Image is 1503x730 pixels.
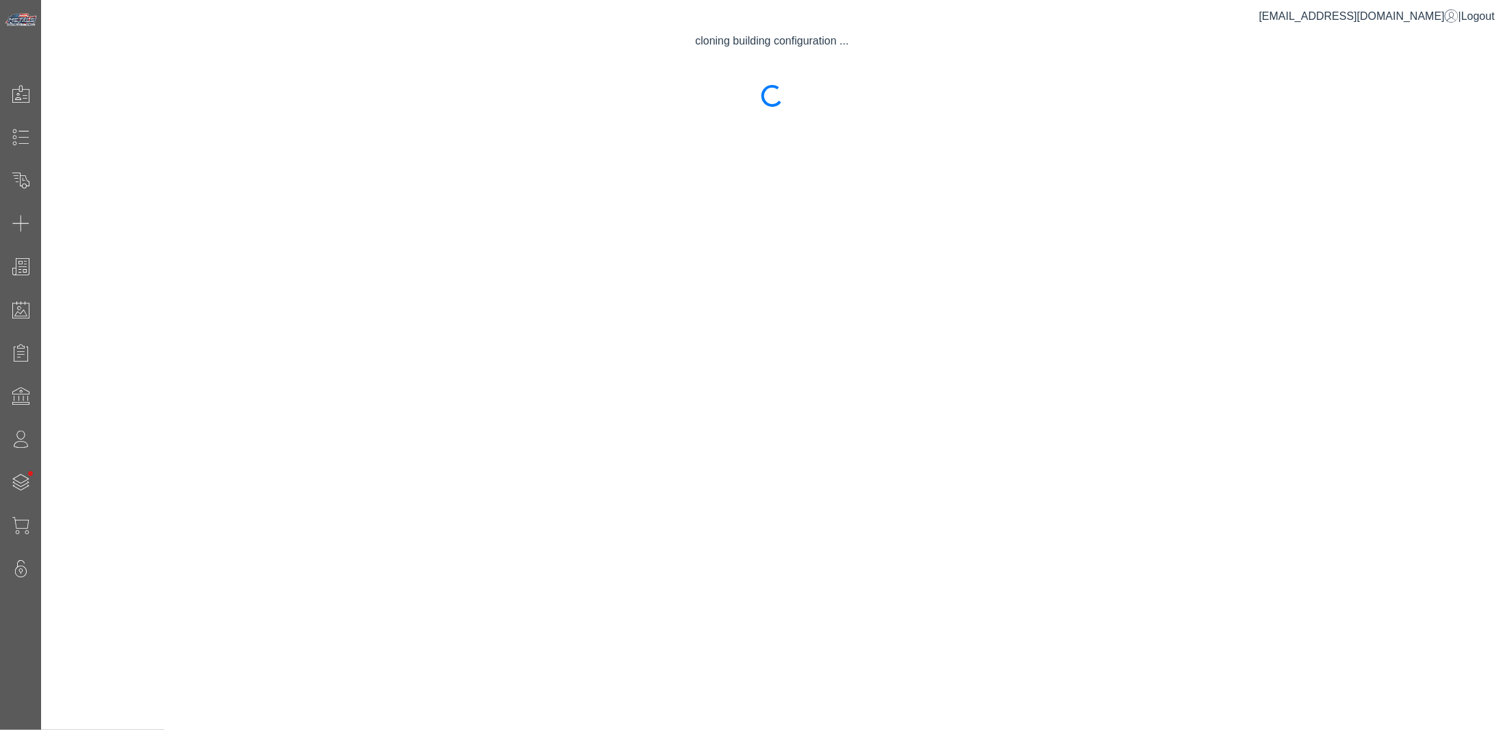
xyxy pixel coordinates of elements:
a: [EMAIL_ADDRESS][DOMAIN_NAME] [1259,10,1458,22]
img: Metals Direct Inc Logo [4,12,38,27]
span: Logout [1461,10,1495,22]
div: | [1259,8,1495,25]
span: • [13,451,48,496]
div: cloning building configuration ... [41,33,1503,49]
